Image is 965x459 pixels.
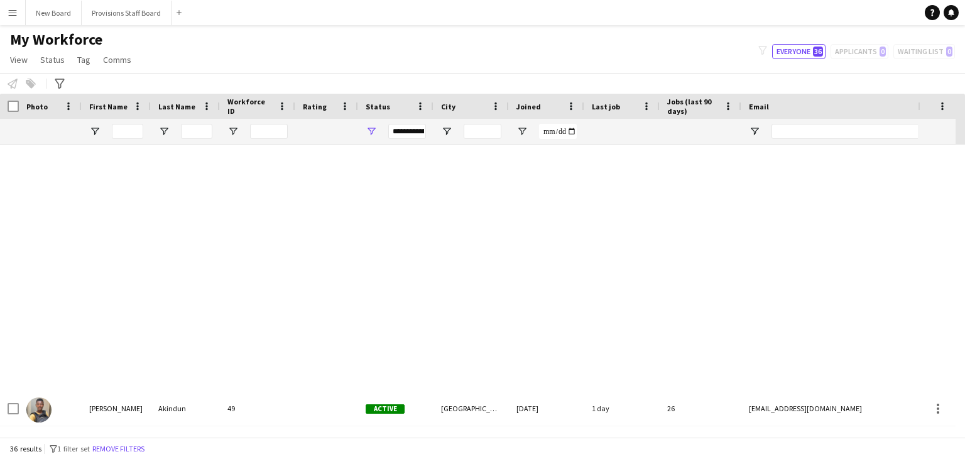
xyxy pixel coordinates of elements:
div: [DATE] [509,391,584,426]
span: 36 [813,47,823,57]
span: Jobs (last 90 days) [667,97,719,116]
span: My Workforce [10,30,102,49]
button: Provisions Staff Board [82,1,172,25]
span: Photo [26,102,48,111]
app-action-btn: Advanced filters [52,76,67,91]
span: Status [40,54,65,65]
span: First Name [89,102,128,111]
div: [PERSON_NAME] [82,391,151,426]
a: View [5,52,33,68]
input: Last Name Filter Input [181,124,212,139]
input: Joined Filter Input [539,124,577,139]
input: Workforce ID Filter Input [250,124,288,139]
div: Akindun [151,391,220,426]
span: Last Name [158,102,195,111]
span: City [441,102,455,111]
div: [GEOGRAPHIC_DATA] [433,391,509,426]
button: Open Filter Menu [516,126,528,137]
button: Open Filter Menu [227,126,239,137]
img: Daniel Akindun [26,397,52,423]
span: 1 filter set [57,444,90,453]
a: Tag [72,52,95,68]
span: Tag [77,54,90,65]
a: Status [35,52,70,68]
span: View [10,54,28,65]
button: Remove filters [90,442,147,456]
span: Last job [592,102,620,111]
input: City Filter Input [464,124,501,139]
input: First Name Filter Input [112,124,143,139]
button: Open Filter Menu [749,126,760,137]
span: Rating [303,102,327,111]
span: Status [366,102,390,111]
span: Email [749,102,769,111]
span: Joined [516,102,541,111]
button: Open Filter Menu [89,126,101,137]
button: Open Filter Menu [158,126,170,137]
span: Active [366,404,405,414]
span: Comms [103,54,131,65]
button: Everyone36 [772,44,826,59]
span: Workforce ID [227,97,273,116]
a: Comms [98,52,136,68]
button: Open Filter Menu [366,126,377,137]
button: New Board [26,1,82,25]
div: 1 day [584,391,660,426]
div: 49 [220,391,295,426]
button: Open Filter Menu [441,126,452,137]
div: 26 [660,391,741,426]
